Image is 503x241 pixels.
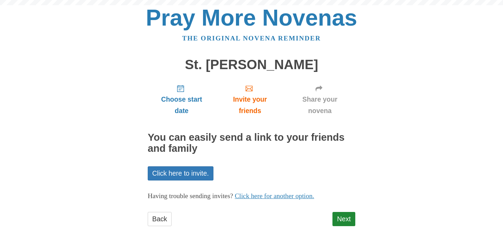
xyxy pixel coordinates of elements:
a: Click here for another option. [235,192,314,200]
a: The original novena reminder [182,35,321,42]
h1: St. [PERSON_NAME] [148,57,355,72]
a: Choose start date [148,79,216,120]
a: Click here to invite. [148,166,213,180]
span: Invite your friends [222,94,277,117]
span: Having trouble sending invites? [148,192,233,200]
span: Share your novena [291,94,348,117]
a: Next [332,212,355,226]
span: Choose start date [155,94,209,117]
a: Back [148,212,172,226]
h2: You can easily send a link to your friends and family [148,132,355,154]
a: Pray More Novenas [146,5,357,30]
a: Invite your friends [216,79,284,120]
a: Share your novena [284,79,355,120]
